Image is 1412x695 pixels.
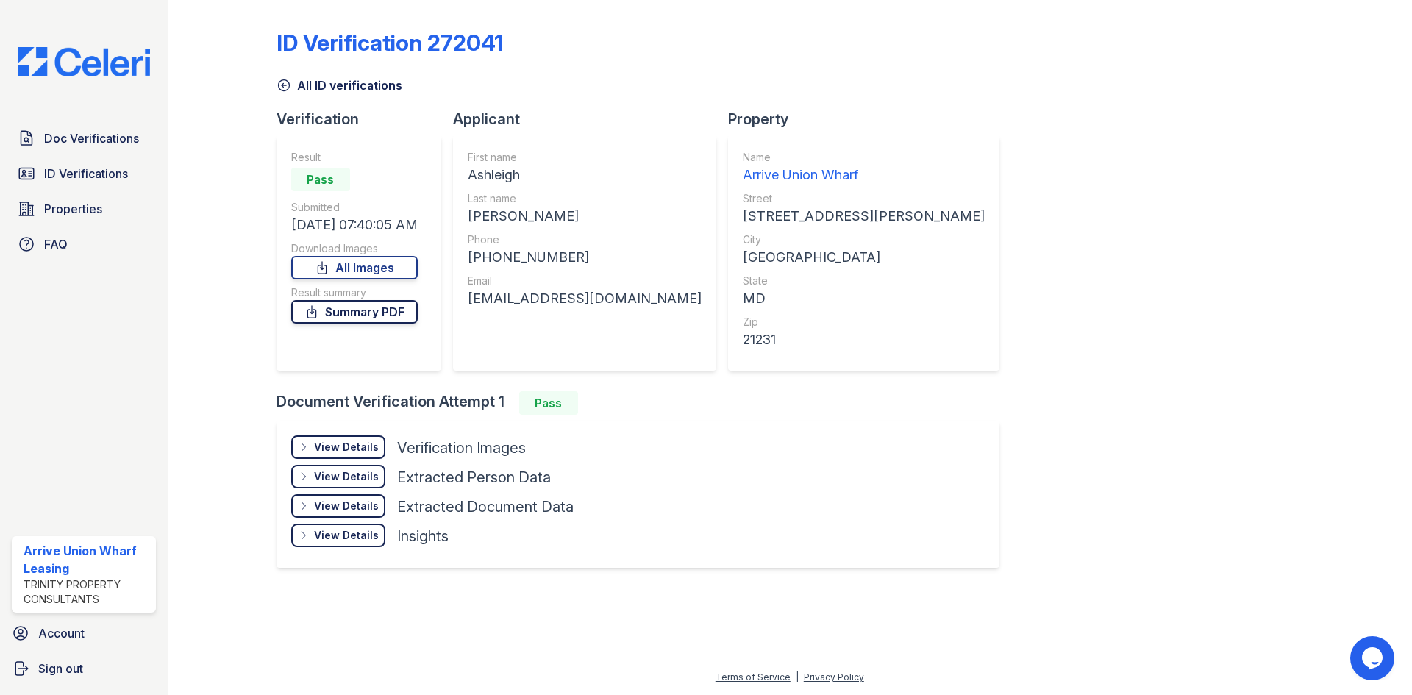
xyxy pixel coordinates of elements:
div: Insights [397,526,449,546]
a: ID Verifications [12,159,156,188]
a: Doc Verifications [12,124,156,153]
div: City [743,232,985,247]
div: First name [468,150,702,165]
div: Ashleigh [468,165,702,185]
a: Name Arrive Union Wharf [743,150,985,185]
div: View Details [314,499,379,513]
div: [PHONE_NUMBER] [468,247,702,268]
a: Summary PDF [291,300,418,324]
img: CE_Logo_Blue-a8612792a0a2168367f1c8372b55b34899dd931a85d93a1a3d3e32e68fde9ad4.png [6,47,162,76]
div: Zip [743,315,985,329]
iframe: chat widget [1350,636,1397,680]
div: Verification Images [397,438,526,458]
div: Extracted Person Data [397,467,551,488]
a: Privacy Policy [804,671,864,682]
div: Document Verification Attempt 1 [277,391,1011,415]
span: Doc Verifications [44,129,139,147]
div: Arrive Union Wharf [743,165,985,185]
a: All Images [291,256,418,279]
div: [STREET_ADDRESS][PERSON_NAME] [743,206,985,227]
div: [GEOGRAPHIC_DATA] [743,247,985,268]
a: Account [6,619,162,648]
div: Extracted Document Data [397,496,574,517]
div: ID Verification 272041 [277,29,503,56]
div: Trinity Property Consultants [24,577,150,607]
div: Email [468,274,702,288]
a: FAQ [12,229,156,259]
div: [EMAIL_ADDRESS][DOMAIN_NAME] [468,288,702,309]
div: Pass [519,391,578,415]
div: [PERSON_NAME] [468,206,702,227]
div: 21231 [743,329,985,350]
div: Result [291,150,418,165]
div: [DATE] 07:40:05 AM [291,215,418,235]
div: Download Images [291,241,418,256]
div: Arrive Union Wharf Leasing [24,542,150,577]
a: Sign out [6,654,162,683]
span: FAQ [44,235,68,253]
span: ID Verifications [44,165,128,182]
div: Street [743,191,985,206]
span: Sign out [38,660,83,677]
div: View Details [314,469,379,484]
div: Result summary [291,285,418,300]
span: Account [38,624,85,642]
div: State [743,274,985,288]
div: Verification [277,109,453,129]
div: Phone [468,232,702,247]
div: MD [743,288,985,309]
div: Applicant [453,109,728,129]
a: Terms of Service [716,671,791,682]
div: View Details [314,528,379,543]
div: Property [728,109,1011,129]
div: Pass [291,168,350,191]
span: Properties [44,200,102,218]
div: View Details [314,440,379,455]
a: All ID verifications [277,76,402,94]
div: Submitted [291,200,418,215]
div: Name [743,150,985,165]
div: | [796,671,799,682]
div: Last name [468,191,702,206]
a: Properties [12,194,156,224]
